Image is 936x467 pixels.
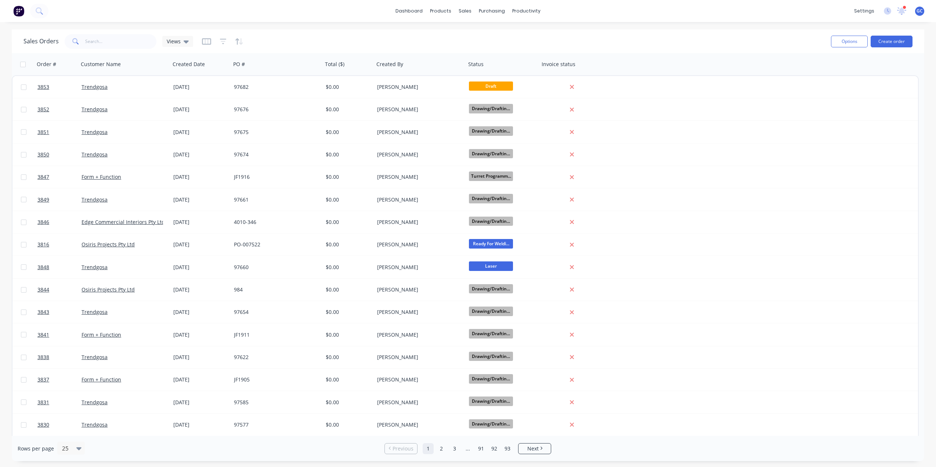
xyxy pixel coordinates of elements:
[82,421,108,428] a: Trendgosa
[377,128,459,136] div: [PERSON_NAME]
[234,218,315,226] div: 4010-346
[82,331,121,338] a: Form + Function
[462,443,473,454] a: Jump forward
[37,144,82,166] a: 3850
[173,308,228,316] div: [DATE]
[173,376,228,383] div: [DATE]
[469,307,513,316] span: Drawing/Draftin...
[469,239,513,248] span: Ready For Weldi...
[234,354,315,361] div: 97622
[469,171,513,181] span: Turret Programm...
[37,76,82,98] a: 3853
[173,196,228,203] div: [DATE]
[326,286,369,293] div: $0.00
[37,414,82,436] a: 3830
[234,399,315,406] div: 97585
[326,331,369,339] div: $0.00
[82,376,121,383] a: Form + Function
[377,308,459,316] div: [PERSON_NAME]
[82,173,121,180] a: Form + Function
[82,264,108,271] a: Trendgosa
[476,443,487,454] a: Page 91
[82,399,108,406] a: Trendgosa
[326,106,369,113] div: $0.00
[37,98,82,120] a: 3852
[469,261,513,271] span: Laser
[377,376,459,383] div: [PERSON_NAME]
[37,391,82,413] a: 3831
[326,128,369,136] div: $0.00
[37,286,49,293] span: 3844
[423,443,434,454] a: Page 1 is your current page
[82,286,135,293] a: Osiris Projects Pty Ltd
[502,443,513,454] a: Page 93
[13,6,24,17] img: Factory
[234,421,315,428] div: 97577
[326,83,369,91] div: $0.00
[382,443,554,454] ul: Pagination
[37,128,49,136] span: 3851
[37,256,82,278] a: 3848
[469,126,513,135] span: Drawing/Draftin...
[326,264,369,271] div: $0.00
[82,308,108,315] a: Trendgosa
[426,6,455,17] div: products
[377,264,459,271] div: [PERSON_NAME]
[167,37,181,45] span: Views
[173,331,228,339] div: [DATE]
[469,329,513,338] span: Drawing/Draftin...
[377,286,459,293] div: [PERSON_NAME]
[173,218,228,226] div: [DATE]
[37,106,49,113] span: 3852
[82,151,108,158] a: Trendgosa
[82,196,108,203] a: Trendgosa
[234,331,315,339] div: JF1911
[376,61,403,68] div: Created By
[37,173,49,181] span: 3847
[37,369,82,391] a: 3837
[37,241,49,248] span: 3816
[37,346,82,368] a: 3838
[326,173,369,181] div: $0.00
[37,421,49,428] span: 3830
[234,173,315,181] div: JF1916
[37,121,82,143] a: 3851
[436,443,447,454] a: Page 2
[325,61,344,68] div: Total ($)
[173,286,228,293] div: [DATE]
[469,374,513,383] span: Drawing/Draftin...
[37,211,82,233] a: 3846
[377,218,459,226] div: [PERSON_NAME]
[173,83,228,91] div: [DATE]
[173,61,205,68] div: Created Date
[234,308,315,316] div: 97654
[377,83,459,91] div: [PERSON_NAME]
[489,443,500,454] a: Page 92
[326,151,369,158] div: $0.00
[469,104,513,113] span: Drawing/Draftin...
[173,354,228,361] div: [DATE]
[234,264,315,271] div: 97660
[392,6,426,17] a: dashboard
[173,151,228,158] div: [DATE]
[173,264,228,271] div: [DATE]
[173,173,228,181] div: [DATE]
[37,166,82,188] a: 3847
[82,106,108,113] a: Trendgosa
[871,36,912,47] button: Create order
[82,128,108,135] a: Trendgosa
[37,301,82,323] a: 3843
[37,279,82,301] a: 3844
[455,6,475,17] div: sales
[173,106,228,113] div: [DATE]
[173,128,228,136] div: [DATE]
[326,354,369,361] div: $0.00
[377,106,459,113] div: [PERSON_NAME]
[475,6,509,17] div: purchasing
[377,421,459,428] div: [PERSON_NAME]
[326,421,369,428] div: $0.00
[469,397,513,406] span: Drawing/Draftin...
[385,445,417,452] a: Previous page
[173,241,228,248] div: [DATE]
[326,196,369,203] div: $0.00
